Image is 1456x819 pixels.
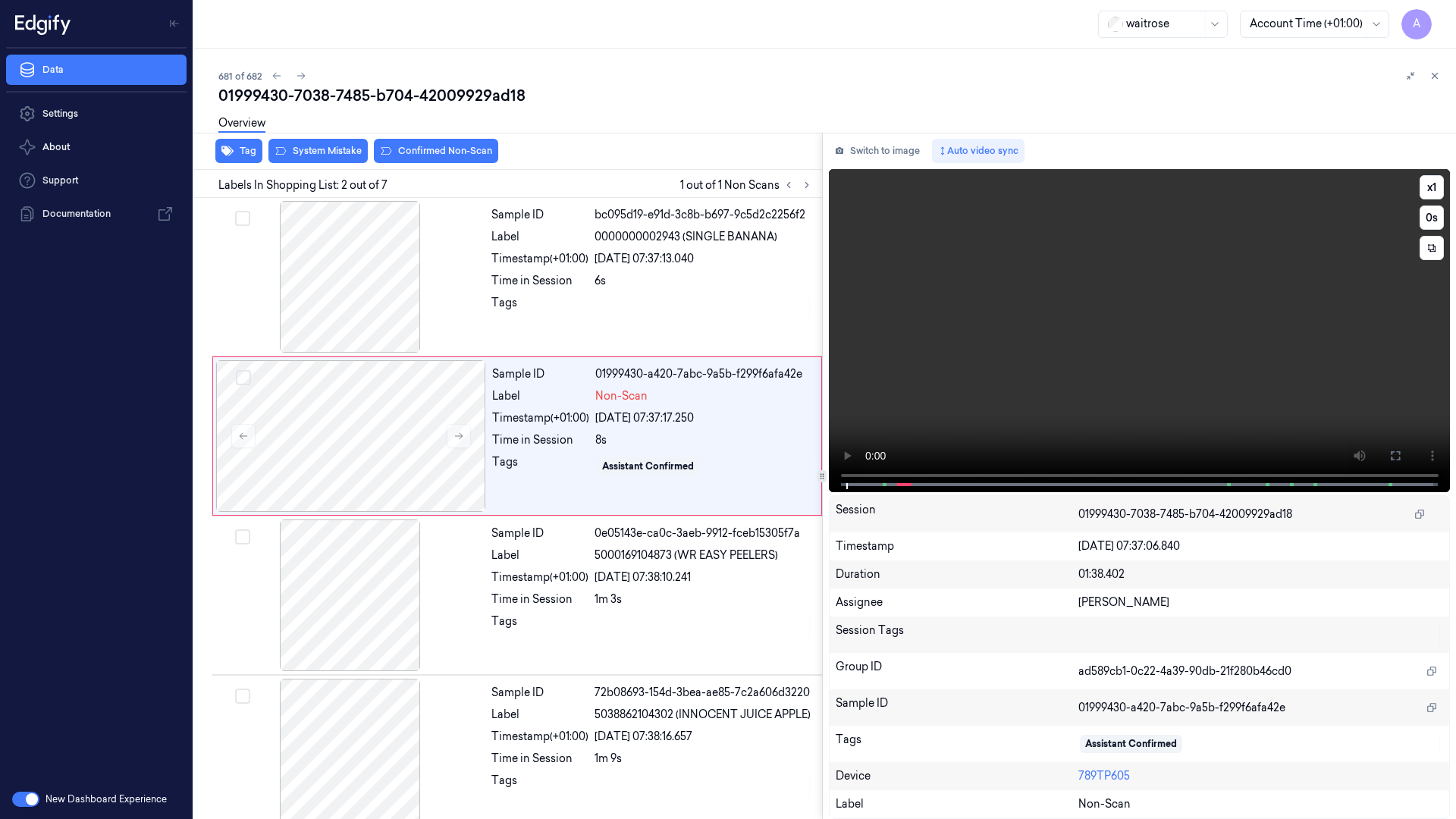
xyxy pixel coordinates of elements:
[374,139,498,163] button: Confirmed Non-Scan
[836,768,1079,784] div: Device
[491,613,588,638] div: Tags
[1078,538,1443,554] div: [DATE] 07:37:06.840
[595,570,813,585] div: [DATE] 07:38:10.241
[1078,566,1443,582] div: 01:38.402
[218,177,388,193] span: Labels In Shopping List: 2 out of 7
[218,70,262,83] span: 681 of 682
[836,538,1079,554] div: Timestamp
[491,707,588,723] div: Label
[595,432,812,448] div: 8s
[492,410,589,426] div: Timestamp (+01:00)
[492,388,589,404] div: Label
[595,251,813,267] div: [DATE] 07:37:13.040
[492,454,589,479] div: Tags
[236,370,251,385] button: Select row
[491,751,588,767] div: Time in Session
[1420,175,1444,199] button: x1
[595,591,813,607] div: 1m 3s
[680,176,816,194] span: 1 out of 1 Non Scans
[491,685,588,701] div: Sample ID
[595,410,812,426] div: [DATE] 07:37:17.250
[6,199,187,229] a: Documentation
[235,689,250,704] button: Select row
[491,729,588,745] div: Timestamp (+01:00)
[595,366,812,382] div: 01999430-a420-7abc-9a5b-f299f6afa42e
[836,623,1079,647] div: Session Tags
[836,695,1079,720] div: Sample ID
[162,11,187,36] button: Toggle Navigation
[1420,206,1444,230] button: 0s
[1078,700,1285,716] span: 01999430-a420-7abc-9a5b-f299f6afa42e
[932,139,1025,163] button: Auto video sync
[492,366,589,382] div: Sample ID
[268,139,368,163] button: System Mistake
[1078,595,1443,610] div: [PERSON_NAME]
[492,432,589,448] div: Time in Session
[491,591,588,607] div: Time in Session
[1078,507,1292,522] span: 01999430-7038-7485-b704-42009929ad18
[1085,737,1177,751] div: Assistant Confirmed
[6,165,187,196] a: Support
[6,55,187,85] a: Data
[491,526,588,541] div: Sample ID
[602,460,694,473] div: Assistant Confirmed
[595,751,813,767] div: 1m 9s
[829,139,926,163] button: Switch to image
[218,85,1444,106] div: 01999430-7038-7485-b704-42009929ad18
[595,548,778,563] span: 5000169104873 (WR EASY PEELERS)
[491,295,588,319] div: Tags
[235,529,250,544] button: Select row
[491,273,588,289] div: Time in Session
[595,388,648,404] span: Non-Scan
[836,595,1079,610] div: Assignee
[836,566,1079,582] div: Duration
[6,99,187,129] a: Settings
[595,273,813,289] div: 6s
[1078,768,1443,784] div: 789TP605
[491,548,588,563] div: Label
[491,251,588,267] div: Timestamp (+01:00)
[1078,664,1291,679] span: ad589cb1-0c22-4a39-90db-21f280b46cd0
[836,502,1079,526] div: Session
[595,685,813,701] div: 72b08693-154d-3bea-ae85-7c2a606d3220
[491,207,588,223] div: Sample ID
[491,773,588,797] div: Tags
[491,570,588,585] div: Timestamp (+01:00)
[1078,796,1131,812] span: Non-Scan
[235,211,250,226] button: Select row
[836,659,1079,683] div: Group ID
[595,526,813,541] div: 0e05143e-ca0c-3aeb-9912-fceb15305f7a
[6,132,187,162] button: About
[836,796,1079,812] div: Label
[595,707,811,723] span: 5038862104302 (INNOCENT JUICE APPLE)
[491,229,588,245] div: Label
[218,115,265,133] a: Overview
[595,207,813,223] div: bc095d19-e91d-3c8b-b697-9c5d2c2256f2
[595,229,777,245] span: 0000000002943 (SINGLE BANANA)
[595,729,813,745] div: [DATE] 07:38:16.657
[836,732,1079,756] div: Tags
[1401,9,1432,39] button: A
[215,139,262,163] button: Tag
